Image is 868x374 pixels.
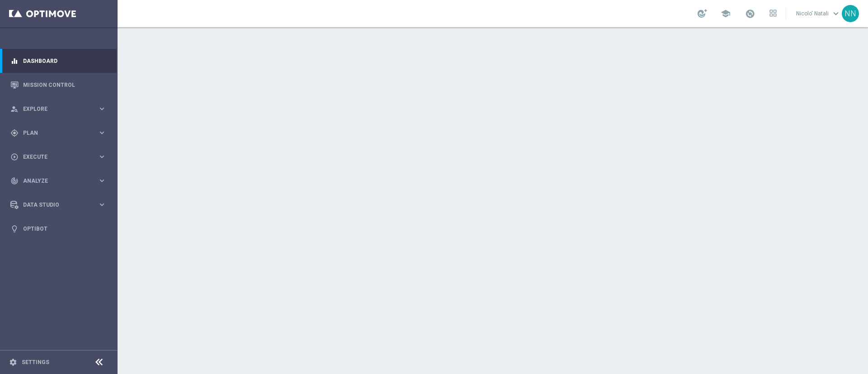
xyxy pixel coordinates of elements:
[98,152,106,161] i: keyboard_arrow_right
[10,177,19,185] i: track_changes
[842,5,859,22] div: NN
[10,57,107,65] button: equalizer Dashboard
[10,201,98,209] div: Data Studio
[10,105,19,113] i: person_search
[98,200,106,209] i: keyboard_arrow_right
[23,49,106,73] a: Dashboard
[10,129,98,137] div: Plan
[10,129,107,137] button: gps_fixed Plan keyboard_arrow_right
[23,217,106,241] a: Optibot
[98,128,106,137] i: keyboard_arrow_right
[10,177,107,185] button: track_changes Analyze keyboard_arrow_right
[23,154,98,160] span: Execute
[10,105,98,113] div: Explore
[10,81,107,89] button: Mission Control
[721,9,731,19] span: school
[98,104,106,113] i: keyboard_arrow_right
[10,105,107,113] button: person_search Explore keyboard_arrow_right
[10,129,19,137] i: gps_fixed
[23,178,98,184] span: Analyze
[10,225,107,232] button: lightbulb Optibot
[23,106,98,112] span: Explore
[23,73,106,97] a: Mission Control
[10,177,98,185] div: Analyze
[10,73,106,97] div: Mission Control
[23,130,98,136] span: Plan
[22,360,49,365] a: Settings
[23,202,98,208] span: Data Studio
[10,225,19,233] i: lightbulb
[9,358,17,366] i: settings
[98,176,106,185] i: keyboard_arrow_right
[10,57,19,65] i: equalizer
[10,217,106,241] div: Optibot
[10,153,19,161] i: play_circle_outline
[10,153,98,161] div: Execute
[10,49,106,73] div: Dashboard
[10,201,107,208] button: Data Studio keyboard_arrow_right
[10,153,107,161] button: play_circle_outline Execute keyboard_arrow_right
[831,9,841,19] span: keyboard_arrow_down
[795,7,842,20] a: Nicolo' Natalikeyboard_arrow_down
